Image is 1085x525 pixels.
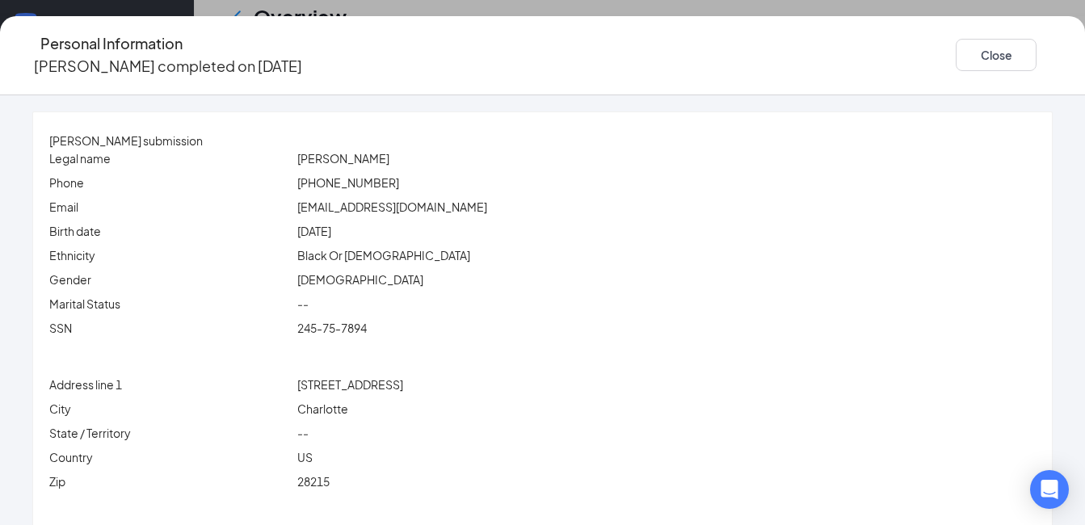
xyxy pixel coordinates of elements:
span: 28215 [297,474,330,489]
span: US [297,450,313,464]
p: Country [49,448,291,466]
div: Open Intercom Messenger [1030,470,1069,509]
p: Email [49,198,291,216]
span: [DATE] [297,224,331,238]
p: Marital Status [49,295,291,313]
span: Charlotte [297,401,348,416]
span: -- [297,296,309,311]
h4: Personal Information [40,32,183,55]
span: 245-75-7894 [297,321,367,335]
p: SSN [49,319,291,337]
p: Zip [49,472,291,490]
p: Birth date [49,222,291,240]
p: Ethnicity [49,246,291,264]
span: [EMAIL_ADDRESS][DOMAIN_NAME] [297,199,487,214]
p: [PERSON_NAME] completed on [DATE] [34,55,302,78]
span: [PERSON_NAME] [297,151,389,166]
p: Gender [49,271,291,288]
p: Legal name [49,149,291,167]
span: [PHONE_NUMBER] [297,175,399,190]
p: Phone [49,174,291,191]
p: State / Territory [49,424,291,442]
span: [PERSON_NAME] submission [49,133,203,148]
span: [STREET_ADDRESS] [297,377,403,392]
button: Close [956,39,1037,71]
span: [DEMOGRAPHIC_DATA] [297,272,423,287]
span: -- [297,426,309,440]
p: Address line 1 [49,376,291,393]
p: City [49,400,291,418]
span: Black Or [DEMOGRAPHIC_DATA] [297,248,470,262]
